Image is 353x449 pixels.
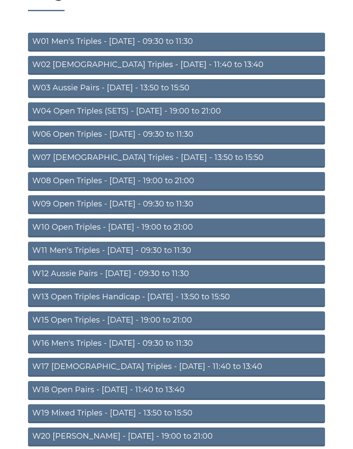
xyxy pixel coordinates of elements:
[28,126,325,145] a: W06 Open Triples - [DATE] - 09:30 to 11:30
[28,289,325,308] a: W13 Open Triples Handicap - [DATE] - 13:50 to 15:50
[28,381,325,400] a: W18 Open Pairs - [DATE] - 11:40 to 13:40
[28,149,325,168] a: W07 [DEMOGRAPHIC_DATA] Triples - [DATE] - 13:50 to 15:50
[28,335,325,354] a: W16 Men's Triples - [DATE] - 09:30 to 11:30
[28,56,325,75] a: W02 [DEMOGRAPHIC_DATA] Triples - [DATE] - 11:40 to 13:40
[28,358,325,377] a: W17 [DEMOGRAPHIC_DATA] Triples - [DATE] - 11:40 to 13:40
[28,33,325,52] a: W01 Men's Triples - [DATE] - 09:30 to 11:30
[28,196,325,215] a: W09 Open Triples - [DATE] - 09:30 to 11:30
[28,428,325,447] a: W20 [PERSON_NAME] - [DATE] - 19:00 to 21:00
[28,312,325,331] a: W15 Open Triples - [DATE] - 19:00 to 21:00
[28,219,325,238] a: W10 Open Triples - [DATE] - 19:00 to 21:00
[28,242,325,261] a: W11 Men's Triples - [DATE] - 09:30 to 11:30
[28,265,325,284] a: W12 Aussie Pairs - [DATE] - 09:30 to 11:30
[28,405,325,424] a: W19 Mixed Triples - [DATE] - 13:50 to 15:50
[28,172,325,191] a: W08 Open Triples - [DATE] - 19:00 to 21:00
[28,80,325,98] a: W03 Aussie Pairs - [DATE] - 13:50 to 15:50
[28,103,325,122] a: W04 Open Triples (SETS) - [DATE] - 19:00 to 21:00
